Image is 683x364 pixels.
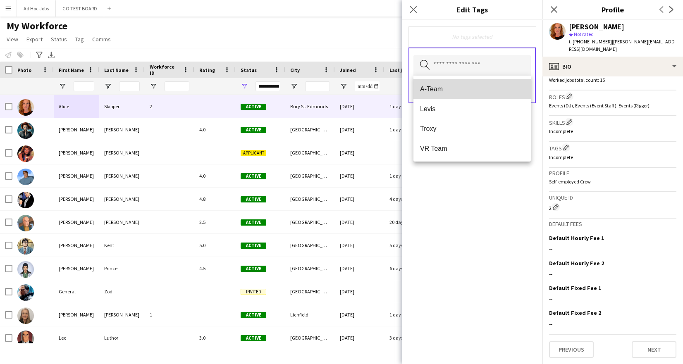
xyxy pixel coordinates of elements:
div: 5 days [384,234,434,257]
div: [DATE] [335,326,384,349]
div: Lex [54,326,99,349]
div: [PERSON_NAME] [54,188,99,210]
input: First Name Filter Input [74,81,94,91]
input: Workforce ID Filter Input [165,81,189,91]
div: 20 days [384,211,434,233]
img: Bruce Wayne [17,192,34,208]
div: [PERSON_NAME] [99,188,145,210]
div: [GEOGRAPHIC_DATA] [285,188,335,210]
span: Photo [17,67,31,73]
span: Active [241,266,266,272]
p: Incomplete [549,128,676,134]
div: 4.8 [194,188,236,210]
h3: Profile [542,4,683,15]
div: [PERSON_NAME] [569,23,624,31]
div: [PERSON_NAME] [54,234,99,257]
button: Next [632,341,676,358]
div: [GEOGRAPHIC_DATA] [285,164,335,187]
p: Incomplete [549,154,676,160]
div: [DATE] [335,280,384,303]
div: [DATE] [335,118,384,141]
img: Clark Kent [17,238,34,255]
div: 1 [145,303,194,326]
img: Charles Xavier [17,215,34,231]
div: [GEOGRAPHIC_DATA] [285,326,335,349]
span: Tag [75,36,84,43]
div: [DATE] [335,188,384,210]
div: Lichfield [285,303,335,326]
span: Troxy [420,125,524,133]
div: [PERSON_NAME] [54,303,99,326]
img: General Zod [17,284,34,301]
span: Active [241,127,266,133]
div: [PERSON_NAME] [99,164,145,187]
a: Tag [72,34,87,45]
div: 3.0 [194,326,236,349]
span: Last Name [104,67,129,73]
div: [PERSON_NAME] [54,257,99,280]
span: First Name [59,67,84,73]
img: Kelly Pearson [17,307,34,324]
div: 4.0 [194,118,236,141]
div: 1 day [384,303,434,326]
div: 2.5 [194,211,236,233]
p: Worked jobs total count: 15 [549,77,676,83]
h3: Default Fixed Fee 2 [549,309,601,316]
button: Open Filter Menu [340,83,347,90]
span: Invited [241,289,266,295]
app-action-btn: Advanced filters [34,50,44,60]
span: Last job [389,67,408,73]
div: 1 day [384,164,434,187]
div: [PERSON_NAME] [99,118,145,141]
h3: Default fees [549,220,676,228]
div: 2 [549,203,676,211]
button: Ad Hoc Jobs [17,0,56,17]
h3: Roles [549,92,676,101]
span: Not rated [574,31,594,37]
div: 2 [145,95,194,118]
h3: Edit Tags [402,4,542,15]
span: Active [241,243,266,249]
span: Comms [92,36,111,43]
div: [DATE] [335,95,384,118]
a: Comms [89,34,114,45]
app-action-btn: Export XLSX [46,50,56,60]
span: | [PERSON_NAME][EMAIL_ADDRESS][DOMAIN_NAME] [569,38,675,52]
div: Bury St. Edmunds [285,95,335,118]
div: [PERSON_NAME] [54,211,99,233]
div: [PERSON_NAME] [99,211,145,233]
div: [DATE] [335,257,384,280]
h3: Profile [549,169,676,177]
span: Active [241,335,266,341]
button: Open Filter Menu [290,83,298,90]
div: 4 days [384,188,434,210]
div: 4.5 [194,257,236,280]
div: General [54,280,99,303]
span: Active [241,196,266,202]
img: Amanda Briggs [17,122,34,139]
span: City [290,67,300,73]
div: 3 days [384,326,434,349]
a: View [3,34,21,45]
div: Skipper [99,95,145,118]
div: Luthor [99,326,145,349]
div: 1 day [384,118,434,141]
span: t. [PHONE_NUMBER] [569,38,612,45]
button: Open Filter Menu [150,83,157,90]
div: Alice [54,95,99,118]
div: [PERSON_NAME] [54,141,99,164]
span: Active [241,312,266,318]
div: 6 days [384,257,434,280]
a: Export [23,34,46,45]
div: -- [549,270,676,278]
div: [DATE] [335,211,384,233]
span: VR Team [420,145,524,152]
div: 1 day [384,95,434,118]
h3: Tags [549,143,676,152]
div: [GEOGRAPHIC_DATA] [285,234,335,257]
span: Rating [199,67,215,73]
span: Active [241,173,266,179]
div: [DATE] [335,164,384,187]
div: 4.0 [194,164,236,187]
div: [GEOGRAPHIC_DATA] [285,118,335,141]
